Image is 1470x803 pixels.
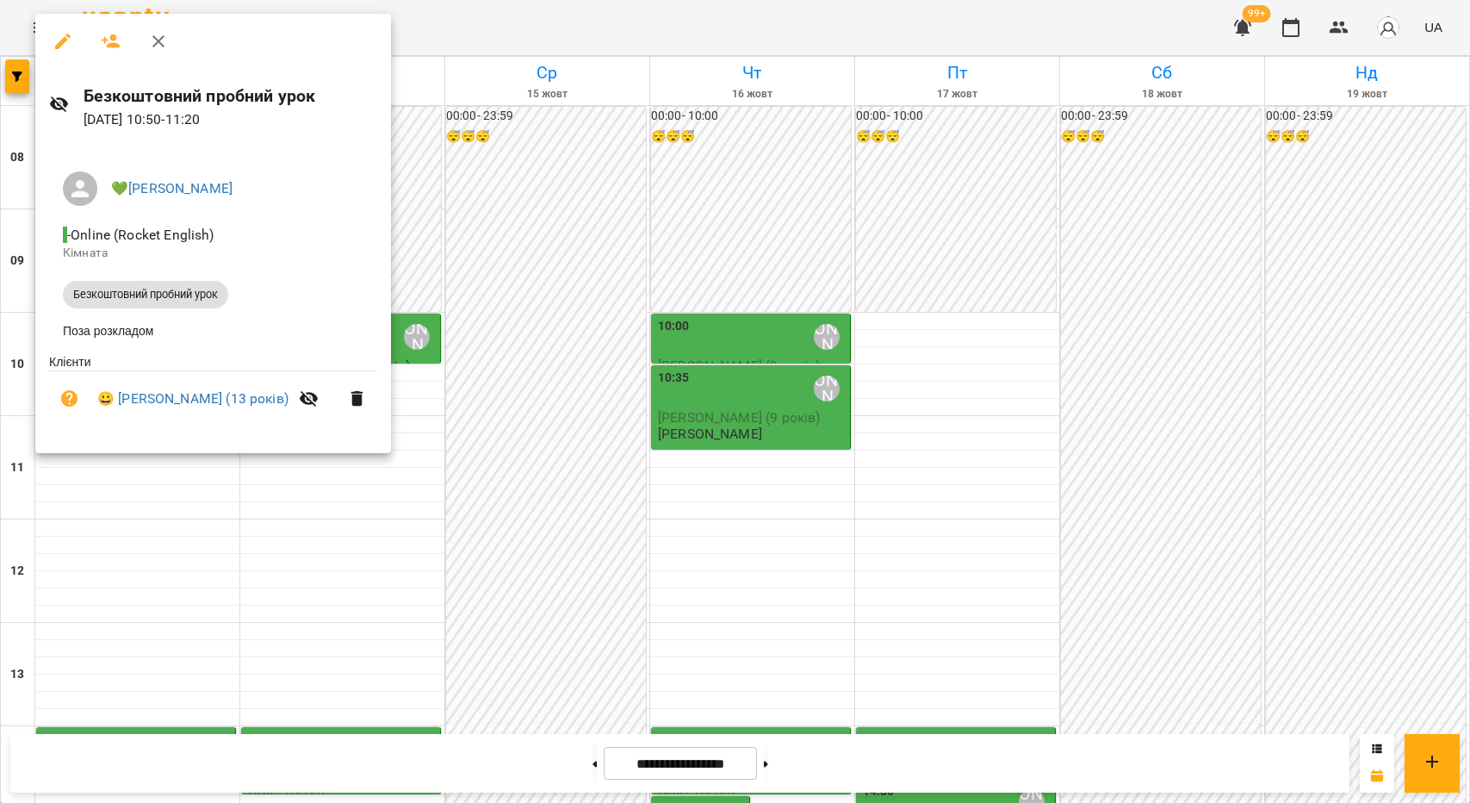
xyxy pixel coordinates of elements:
[49,378,90,420] button: Візит ще не сплачено. Додати оплату?
[84,109,378,130] p: [DATE] 10:50 - 11:20
[63,227,218,243] span: - Online (Rocket English)
[49,315,377,346] li: Поза розкладом
[111,180,233,196] a: 💚[PERSON_NAME]
[97,389,288,409] a: 😀 [PERSON_NAME] (13 років)
[63,287,228,302] span: Безкоштовний пробний урок
[63,245,363,262] p: Кімната
[49,353,377,433] ul: Клієнти
[84,83,378,109] h6: Безкоштовний пробний урок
